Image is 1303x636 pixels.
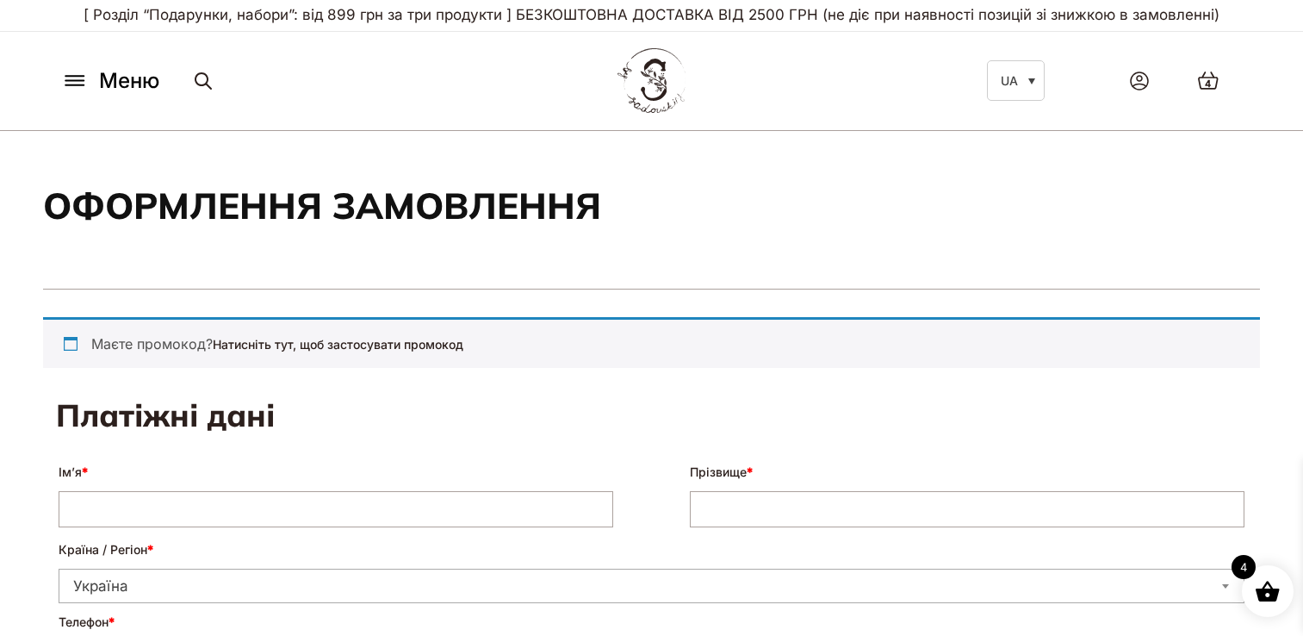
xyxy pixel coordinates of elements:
label: Країна / Регіон [59,538,153,562]
label: Ім’я [59,460,613,484]
img: BY SADOVSKIY [617,48,686,113]
label: Прізвище [690,460,1244,484]
abbr: обов'язкове [147,538,153,562]
span: 4 [1232,555,1256,579]
span: Україна [59,574,1244,598]
abbr: обов'язкове [82,460,88,484]
a: UA [987,60,1045,101]
span: 4 [1205,77,1211,91]
span: Країна / Регіон [59,569,1244,603]
h3: Платіжні дані [56,396,1247,436]
abbr: обов'язкове [747,460,753,484]
span: UA [1001,73,1018,88]
a: 4 [1180,53,1237,108]
button: Меню [56,65,164,97]
h1: Оформлення замовлення [43,183,601,230]
div: Маєте промокод? [43,317,1260,368]
abbr: обов'язкове [109,610,115,634]
span: Меню [99,65,159,97]
a: Натисніть тут, щоб застосувати промокод [213,337,463,352]
label: Телефон [59,610,115,634]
